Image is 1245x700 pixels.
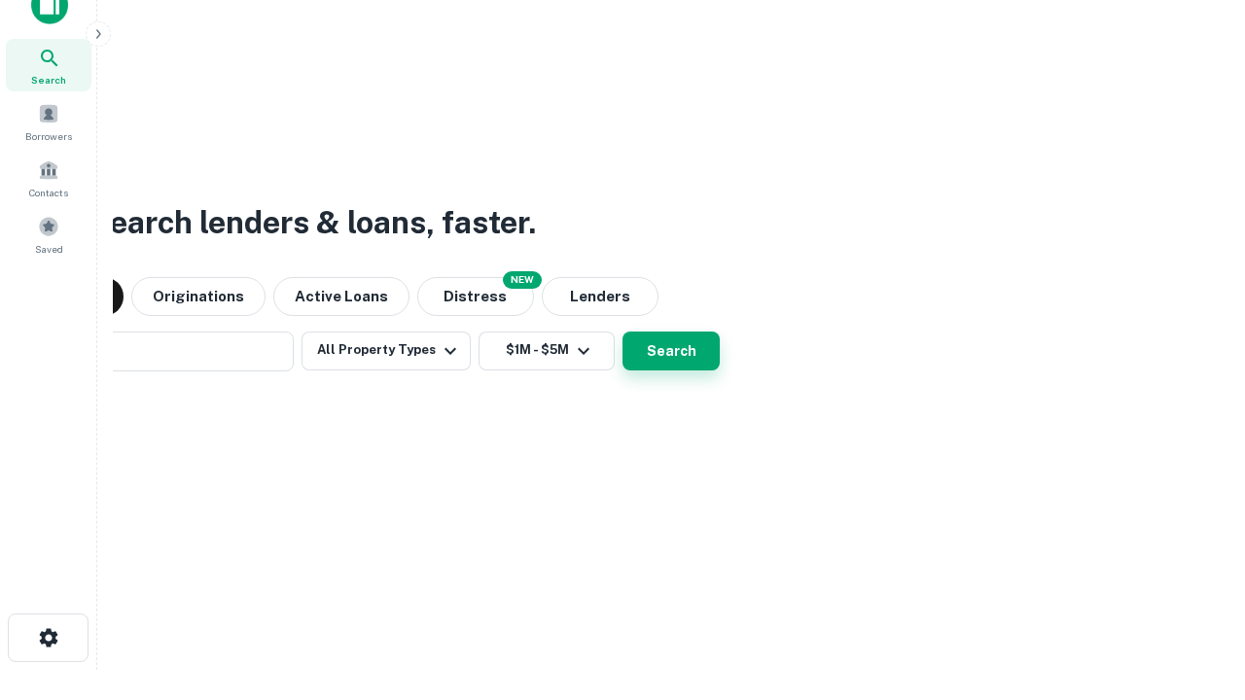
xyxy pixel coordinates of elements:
[25,128,72,144] span: Borrowers
[622,332,720,370] button: Search
[35,241,63,257] span: Saved
[31,72,66,87] span: Search
[302,332,471,370] button: All Property Types
[417,277,534,316] button: Search distressed loans with lien and other non-mortgage details.
[503,271,542,289] div: NEW
[29,185,68,200] span: Contacts
[542,277,658,316] button: Lenders
[6,152,91,204] a: Contacts
[6,95,91,148] a: Borrowers
[1148,544,1245,638] iframe: Chat Widget
[6,208,91,261] a: Saved
[273,277,409,316] button: Active Loans
[89,199,536,246] h3: Search lenders & loans, faster.
[131,277,266,316] button: Originations
[6,39,91,91] a: Search
[479,332,615,370] button: $1M - $5M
